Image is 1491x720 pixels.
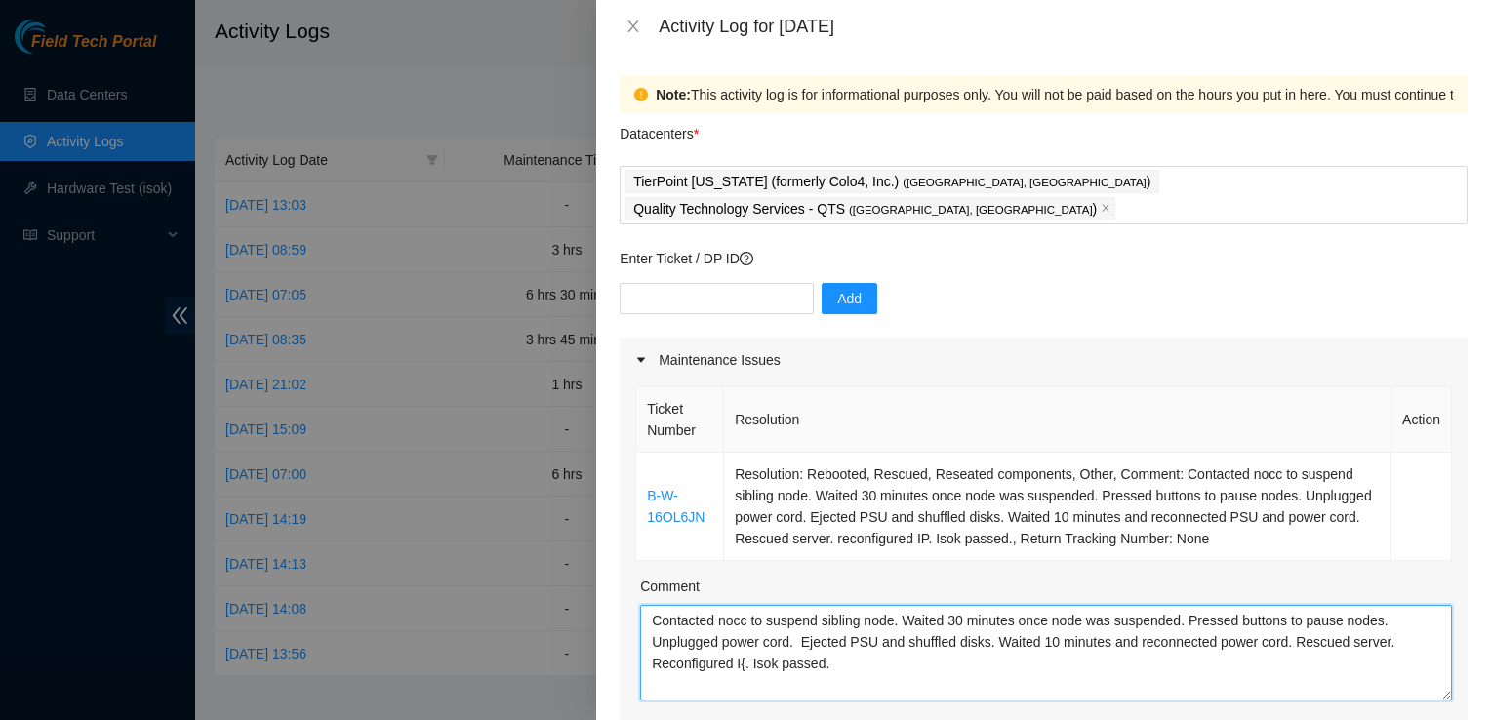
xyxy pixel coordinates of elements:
span: ( [GEOGRAPHIC_DATA], [GEOGRAPHIC_DATA] [903,177,1147,188]
span: Add [837,288,862,309]
p: Quality Technology Services - QTS ) [633,198,1097,220]
textarea: Comment [640,605,1452,700]
p: Datacenters [620,113,699,144]
a: B-W-16OL6JN [647,488,705,525]
div: Activity Log for [DATE] [659,16,1468,37]
td: Resolution: Rebooted, Rescued, Reseated components, Other, Comment: Contacted nocc to suspend sib... [724,453,1391,561]
span: ( [GEOGRAPHIC_DATA], [GEOGRAPHIC_DATA] [849,204,1093,216]
span: question-circle [740,252,753,265]
strong: Note: [656,84,691,105]
th: Resolution [724,387,1391,453]
button: Close [620,18,647,36]
span: close [625,19,641,34]
p: TierPoint [US_STATE] (formerly Colo4, Inc.) ) [633,171,1150,193]
th: Action [1391,387,1452,453]
span: exclamation-circle [634,88,648,101]
span: caret-right [635,354,647,366]
label: Comment [640,576,700,597]
div: Maintenance Issues [620,338,1468,382]
p: Enter Ticket / DP ID [620,248,1468,269]
span: close [1101,203,1110,215]
th: Ticket Number [636,387,724,453]
button: Add [822,283,877,314]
